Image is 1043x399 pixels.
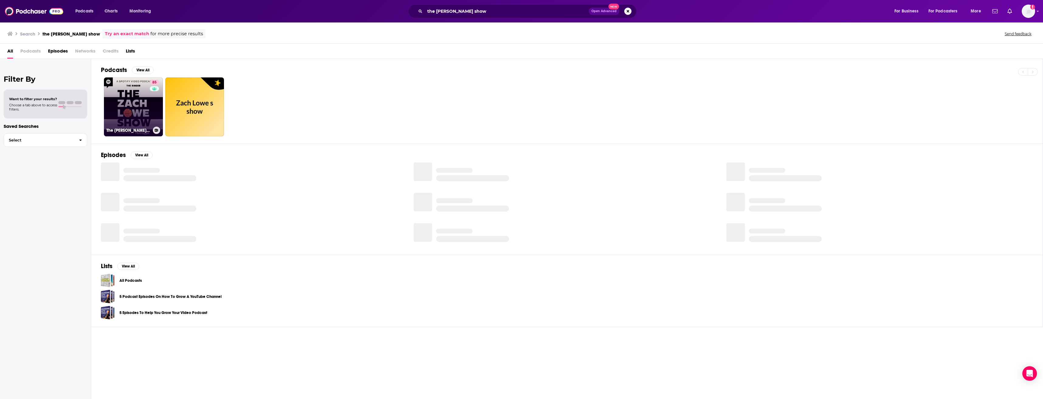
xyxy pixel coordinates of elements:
a: Charts [101,6,121,16]
a: 5 Podcast Episodes On How To Grow A YouTube Channel [119,293,222,300]
span: Select [4,138,74,142]
a: Lists [126,46,135,59]
svg: Add a profile image [1030,5,1035,9]
button: open menu [924,6,966,16]
div: Open Intercom Messenger [1022,366,1037,381]
input: Search podcasts, credits, & more... [425,6,589,16]
p: Saved Searches [4,123,87,129]
button: open menu [71,6,101,16]
button: Show profile menu [1022,5,1035,18]
span: Logged in as alisontucker [1022,5,1035,18]
span: Choose a tab above to access filters. [9,103,57,111]
span: Open Advanced [591,10,617,13]
span: Credits [103,46,119,59]
h2: Lists [101,262,112,270]
a: 5 Episodes To Help You Grow Your Video Podcast [101,306,115,319]
a: All [7,46,13,59]
span: For Business [894,7,918,15]
a: 5 Episodes To Help You Grow Your Video Podcast [119,309,207,316]
button: View All [131,152,153,159]
button: View All [117,263,139,270]
span: More [971,7,981,15]
a: Episodes [48,46,68,59]
h2: Podcasts [101,66,127,74]
button: open menu [125,6,159,16]
button: open menu [966,6,989,16]
a: 85 [150,80,159,85]
a: 5 Podcast Episodes On How To Grow A YouTube Channel [101,290,115,303]
span: For Podcasters [928,7,958,15]
span: Monitoring [129,7,151,15]
a: All Podcasts [101,274,115,287]
span: Networks [75,46,95,59]
h3: Search [20,31,35,37]
a: 85The [PERSON_NAME] Show [104,77,163,136]
h3: the [PERSON_NAME] show [43,31,100,37]
span: Want to filter your results? [9,97,57,101]
a: All Podcasts [119,277,142,284]
span: for more precise results [150,30,203,37]
button: View All [132,66,154,74]
button: Select [4,133,87,147]
div: Search podcasts, credits, & more... [414,4,642,18]
span: Podcasts [75,7,93,15]
button: Open AdvancedNew [589,8,619,15]
h2: Filter By [4,75,87,84]
span: New [608,4,619,9]
span: 85 [152,80,157,86]
h2: Episodes [101,151,126,159]
a: Try an exact match [105,30,149,37]
a: Show notifications dropdown [990,6,1000,16]
img: Podchaser - Follow, Share and Rate Podcasts [5,5,63,17]
a: PodcastsView All [101,66,154,74]
a: EpisodesView All [101,151,153,159]
h3: The [PERSON_NAME] Show [106,128,150,133]
a: Show notifications dropdown [1005,6,1014,16]
img: User Profile [1022,5,1035,18]
button: Send feedback [1003,31,1033,36]
button: open menu [890,6,926,16]
span: Podcasts [20,46,41,59]
span: Charts [105,7,118,15]
a: ListsView All [101,262,139,270]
